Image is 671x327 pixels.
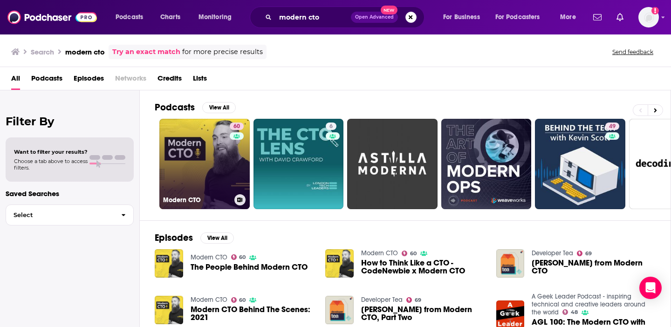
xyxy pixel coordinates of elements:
[155,232,234,244] a: EpisodesView All
[191,296,227,304] a: Modern CTO
[651,7,659,14] svg: Add a profile image
[532,249,573,257] a: Developer Tea
[259,7,433,28] div: Search podcasts, credits, & more...
[443,11,480,24] span: For Business
[639,277,662,299] div: Open Intercom Messenger
[109,10,155,25] button: open menu
[554,10,588,25] button: open menu
[160,11,180,24] span: Charts
[275,10,351,25] input: Search podcasts, credits, & more...
[200,232,234,244] button: View All
[154,10,186,25] a: Charts
[116,11,143,24] span: Podcasts
[159,119,250,209] a: 60Modern CTO
[361,306,485,321] span: [PERSON_NAME] from Modern CTO, Part Two
[638,7,659,27] button: Show profile menu
[155,102,195,113] h2: Podcasts
[65,48,105,56] h3: modern cto
[191,253,227,261] a: Modern CTO
[361,306,485,321] a: Joel Beasley from Modern CTO, Part Two
[230,123,244,130] a: 60
[253,119,344,209] a: 6
[577,251,592,256] a: 69
[14,149,88,155] span: Want to filter your results?
[31,48,54,56] h3: Search
[361,296,403,304] a: Developer Tea
[355,15,394,20] span: Open Advanced
[489,10,554,25] button: open menu
[112,47,180,57] a: Try an exact match
[14,158,88,171] span: Choose a tab above to access filters.
[325,296,354,324] img: Joel Beasley from Modern CTO, Part Two
[589,9,605,25] a: Show notifications dropdown
[437,10,492,25] button: open menu
[535,119,625,209] a: 49
[202,102,236,113] button: View All
[115,71,146,90] span: Networks
[231,297,246,303] a: 60
[351,12,398,23] button: Open AdvancedNew
[191,306,315,321] a: Modern CTO Behind The Scenes: 2021
[613,9,627,25] a: Show notifications dropdown
[329,122,333,131] span: 6
[609,122,616,131] span: 49
[638,7,659,27] span: Logged in as KSMolly
[496,249,525,278] img: Joel Beasley from Modern CTO
[609,48,656,56] button: Send feedback
[193,71,207,90] a: Lists
[415,298,421,302] span: 69
[192,10,244,25] button: open menu
[239,298,246,302] span: 60
[638,7,659,27] img: User Profile
[182,47,263,57] span: for more precise results
[239,255,246,259] span: 60
[7,8,97,26] img: Podchaser - Follow, Share and Rate Podcasts
[402,251,417,256] a: 60
[163,196,231,204] h3: Modern CTO
[199,11,232,24] span: Monitoring
[231,254,246,260] a: 60
[233,122,240,131] span: 60
[585,252,592,256] span: 69
[325,249,354,278] img: How to Think Like a CTO - CodeNewbie x Modern CTO
[31,71,62,90] a: Podcasts
[560,11,576,24] span: More
[11,71,20,90] a: All
[571,310,578,314] span: 48
[605,123,619,130] a: 49
[6,204,134,225] button: Select
[495,11,540,24] span: For Podcasters
[361,259,485,275] a: How to Think Like a CTO - CodeNewbie x Modern CTO
[410,252,417,256] span: 60
[562,309,578,315] a: 48
[406,297,421,303] a: 69
[157,71,182,90] a: Credits
[155,296,183,324] img: Modern CTO Behind The Scenes: 2021
[74,71,104,90] a: Episodes
[381,6,397,14] span: New
[155,232,193,244] h2: Episodes
[326,123,336,130] a: 6
[532,259,656,275] a: Joel Beasley from Modern CTO
[6,115,134,128] h2: Filter By
[155,249,183,278] img: The People Behind Modern CTO
[6,189,134,198] p: Saved Searches
[191,263,308,271] span: The People Behind Modern CTO
[155,102,236,113] a: PodcastsView All
[361,249,398,257] a: Modern CTO
[532,293,645,316] a: A Geek Leader Podcast - inspiring technical and creative leaders around the world
[6,212,114,218] span: Select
